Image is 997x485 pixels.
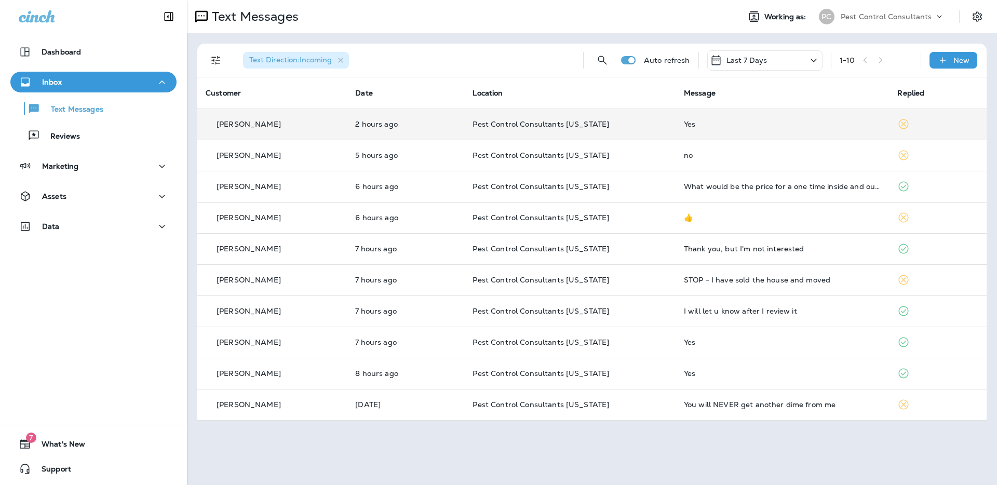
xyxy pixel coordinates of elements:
[840,56,855,64] div: 1 - 10
[217,182,281,191] p: [PERSON_NAME]
[154,6,183,27] button: Collapse Sidebar
[473,213,609,222] span: Pest Control Consultants [US_STATE]
[355,88,373,98] span: Date
[684,276,881,284] div: STOP - I have sold the house and moved
[206,50,226,71] button: Filters
[592,50,613,71] button: Search Messages
[355,307,456,315] p: Sep 15, 2025 09:06 AM
[473,369,609,378] span: Pest Control Consultants [US_STATE]
[40,132,80,142] p: Reviews
[684,369,881,378] div: Yes
[42,192,66,200] p: Assets
[10,186,177,207] button: Assets
[208,9,299,24] p: Text Messages
[684,245,881,253] div: Thank you, but I'm not interested
[249,55,332,64] span: Text Direction : Incoming
[473,275,609,285] span: Pest Control Consultants [US_STATE]
[684,307,881,315] div: I will let u know after I review it
[968,7,987,26] button: Settings
[217,151,281,159] p: [PERSON_NAME]
[243,52,349,69] div: Text Direction:Incoming
[355,182,456,191] p: Sep 15, 2025 10:19 AM
[473,244,609,253] span: Pest Control Consultants [US_STATE]
[684,151,881,159] div: no
[31,440,85,452] span: What's New
[10,216,177,237] button: Data
[10,42,177,62] button: Dashboard
[217,369,281,378] p: [PERSON_NAME]
[217,213,281,222] p: [PERSON_NAME]
[684,338,881,346] div: Yes
[217,245,281,253] p: [PERSON_NAME]
[10,98,177,119] button: Text Messages
[41,105,103,115] p: Text Messages
[42,78,62,86] p: Inbox
[473,88,503,98] span: Location
[473,400,609,409] span: Pest Control Consultants [US_STATE]
[355,369,456,378] p: Sep 15, 2025 09:03 AM
[473,338,609,347] span: Pest Control Consultants [US_STATE]
[42,48,81,56] p: Dashboard
[42,222,60,231] p: Data
[473,306,609,316] span: Pest Control Consultants [US_STATE]
[355,213,456,222] p: Sep 15, 2025 10:09 AM
[10,156,177,177] button: Marketing
[897,88,924,98] span: Replied
[355,400,456,409] p: Sep 11, 2025 11:11 AM
[953,56,969,64] p: New
[355,151,456,159] p: Sep 15, 2025 11:19 AM
[10,434,177,454] button: 7What's New
[841,12,932,21] p: Pest Control Consultants
[217,338,281,346] p: [PERSON_NAME]
[764,12,809,21] span: Working as:
[26,433,36,443] span: 7
[473,119,609,129] span: Pest Control Consultants [US_STATE]
[42,162,78,170] p: Marketing
[217,120,281,128] p: [PERSON_NAME]
[684,120,881,128] div: Yes
[684,400,881,409] div: You will NEVER get another dime from me
[684,213,881,222] div: 👍
[355,120,456,128] p: Sep 15, 2025 02:46 PM
[684,88,716,98] span: Message
[10,72,177,92] button: Inbox
[355,338,456,346] p: Sep 15, 2025 09:04 AM
[217,307,281,315] p: [PERSON_NAME]
[684,182,881,191] div: What would be the price for a one time inside and outdoors around the house for spiders?
[726,56,767,64] p: Last 7 Days
[10,125,177,146] button: Reviews
[206,88,241,98] span: Customer
[217,400,281,409] p: [PERSON_NAME]
[473,182,609,191] span: Pest Control Consultants [US_STATE]
[819,9,834,24] div: PC
[355,245,456,253] p: Sep 15, 2025 09:07 AM
[31,465,71,477] span: Support
[644,56,690,64] p: Auto refresh
[10,459,177,479] button: Support
[217,276,281,284] p: [PERSON_NAME]
[355,276,456,284] p: Sep 15, 2025 09:06 AM
[473,151,609,160] span: Pest Control Consultants [US_STATE]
